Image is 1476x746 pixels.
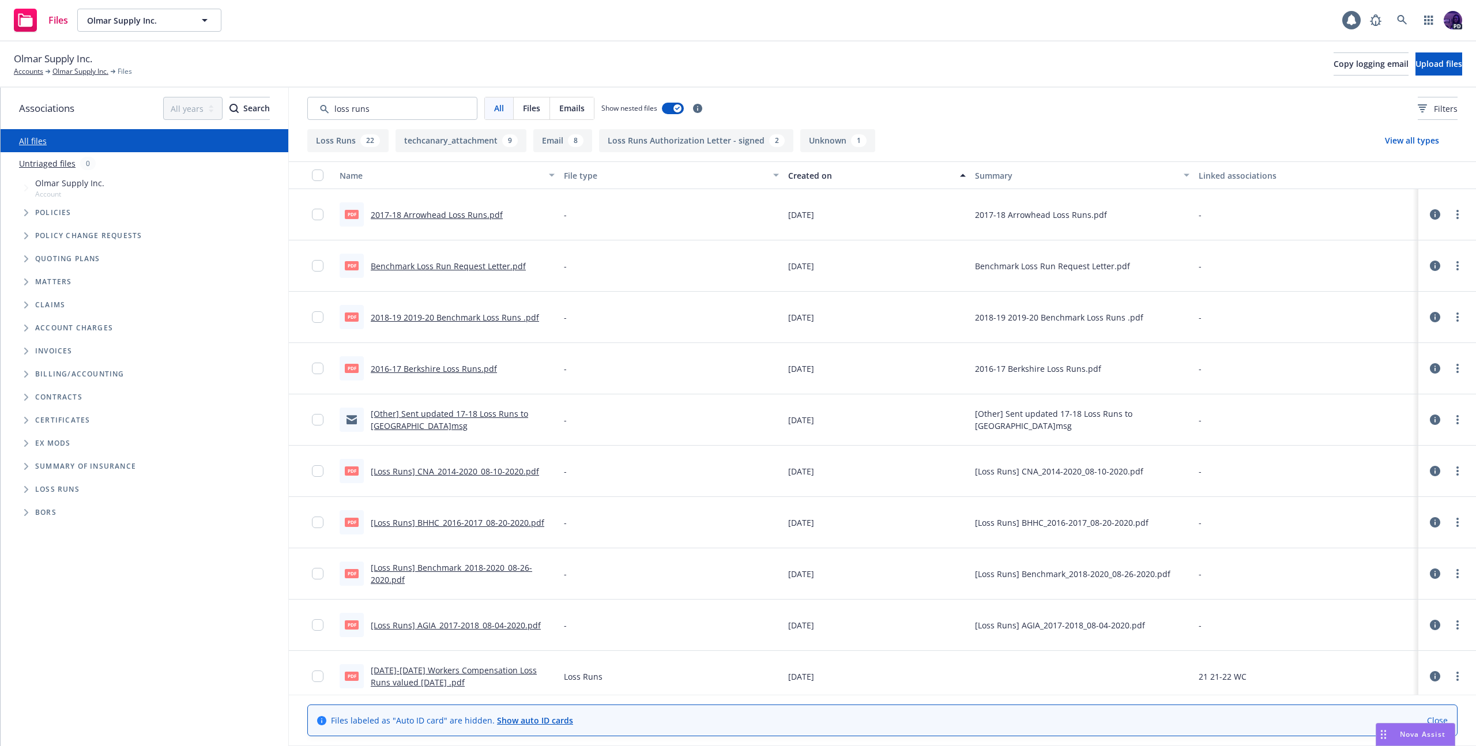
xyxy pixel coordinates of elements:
span: Files [48,16,68,25]
a: Olmar Supply Inc. [52,66,108,77]
input: Toggle Row Selected [312,465,323,477]
span: Files [523,102,540,114]
input: Toggle Row Selected [312,260,323,272]
span: [Loss Runs] AGIA_2017-2018_08-04-2020.pdf [975,619,1145,631]
a: [Other] Sent updated 17-18 Loss Runs to [GEOGRAPHIC_DATA]msg [371,408,528,431]
a: more [1451,361,1464,375]
a: more [1451,208,1464,221]
div: 21 21-22 WC [1199,670,1247,683]
span: Account charges [35,325,113,331]
a: more [1451,413,1464,427]
a: Files [9,4,73,36]
span: Contracts [35,394,82,401]
span: Olmar Supply Inc. [35,177,104,189]
span: - [564,568,567,580]
span: Files [118,66,132,77]
span: Matters [35,278,71,285]
span: 2016-17 Berkshire Loss Runs.pdf [975,363,1101,375]
button: Loss Runs Authorization Letter - signed [599,129,793,152]
span: 2017-18 Arrowhead Loss Runs.pdf [975,209,1107,221]
button: Email [533,129,592,152]
a: more [1451,669,1464,683]
span: All [494,102,504,114]
span: Benchmark Loss Run Request Letter.pdf [975,260,1130,272]
span: Nova Assist [1400,729,1445,739]
button: Filters [1418,97,1458,120]
a: [Loss Runs] CNA_2014-2020_08-10-2020.pdf [371,466,539,477]
div: 9 [502,134,518,147]
span: - [564,260,567,272]
span: [DATE] [788,311,814,323]
div: - [1199,363,1202,375]
span: [DATE] [788,363,814,375]
div: 8 [568,134,583,147]
span: pdf [345,518,359,526]
span: [DATE] [788,670,814,683]
input: Search by keyword... [307,97,477,120]
span: - [564,363,567,375]
div: Search [229,97,270,119]
span: Upload files [1415,58,1462,69]
a: 2018-19 2019-20 Benchmark Loss Runs .pdf [371,312,539,323]
span: Loss Runs [35,486,80,493]
span: [Loss Runs] BHHC_2016-2017_08-20-2020.pdf [975,517,1149,529]
span: BORs [35,509,57,516]
img: photo [1444,11,1462,29]
span: Billing/Accounting [35,371,125,378]
span: Account [35,189,104,199]
svg: Search [229,104,239,113]
button: Loss Runs [307,129,389,152]
div: - [1199,619,1202,631]
div: - [1199,517,1202,529]
span: Invoices [35,348,73,355]
div: - [1199,209,1202,221]
span: Files labeled as "Auto ID card" are hidden. [331,714,573,726]
div: Created on [788,169,953,182]
a: more [1451,618,1464,632]
span: 2018-19 2019-20 Benchmark Loss Runs .pdf [975,311,1143,323]
div: Linked associations [1199,169,1414,182]
span: pdf [345,210,359,218]
span: - [564,311,567,323]
div: Name [340,169,542,182]
span: Show nested files [601,103,657,113]
a: Search [1391,9,1414,32]
a: Accounts [14,66,43,77]
span: Copy logging email [1334,58,1409,69]
span: Emails [559,102,585,114]
span: [DATE] [788,260,814,272]
div: - [1199,568,1202,580]
span: pdf [345,672,359,680]
button: Upload files [1415,52,1462,76]
a: 2017-18 Arrowhead Loss Runs.pdf [371,209,503,220]
a: [Loss Runs] AGIA_2017-2018_08-04-2020.pdf [371,620,541,631]
span: pdf [345,364,359,372]
a: [DATE]-[DATE] Workers Compensation Loss Runs valued [DATE] .pdf [371,665,537,688]
input: Toggle Row Selected [312,363,323,374]
span: pdf [345,569,359,578]
div: 22 [360,134,380,147]
span: pdf [345,312,359,321]
a: Switch app [1417,9,1440,32]
input: Toggle Row Selected [312,670,323,682]
div: - [1199,260,1202,272]
button: Name [335,161,559,189]
a: more [1451,567,1464,581]
div: File type [564,169,766,182]
a: Report a Bug [1364,9,1387,32]
a: more [1451,259,1464,273]
span: Olmar Supply Inc. [87,14,187,27]
a: Untriaged files [19,157,76,169]
div: - [1199,465,1202,477]
span: - [564,619,567,631]
input: Toggle Row Selected [312,619,323,631]
input: Toggle Row Selected [312,311,323,323]
span: - [564,517,567,529]
span: pdf [345,261,359,270]
span: Associations [19,101,74,116]
a: [Loss Runs] BHHC_2016-2017_08-20-2020.pdf [371,517,544,528]
span: pdf [345,466,359,475]
div: Summary [975,169,1177,182]
button: Linked associations [1194,161,1418,189]
span: [DATE] [788,414,814,426]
